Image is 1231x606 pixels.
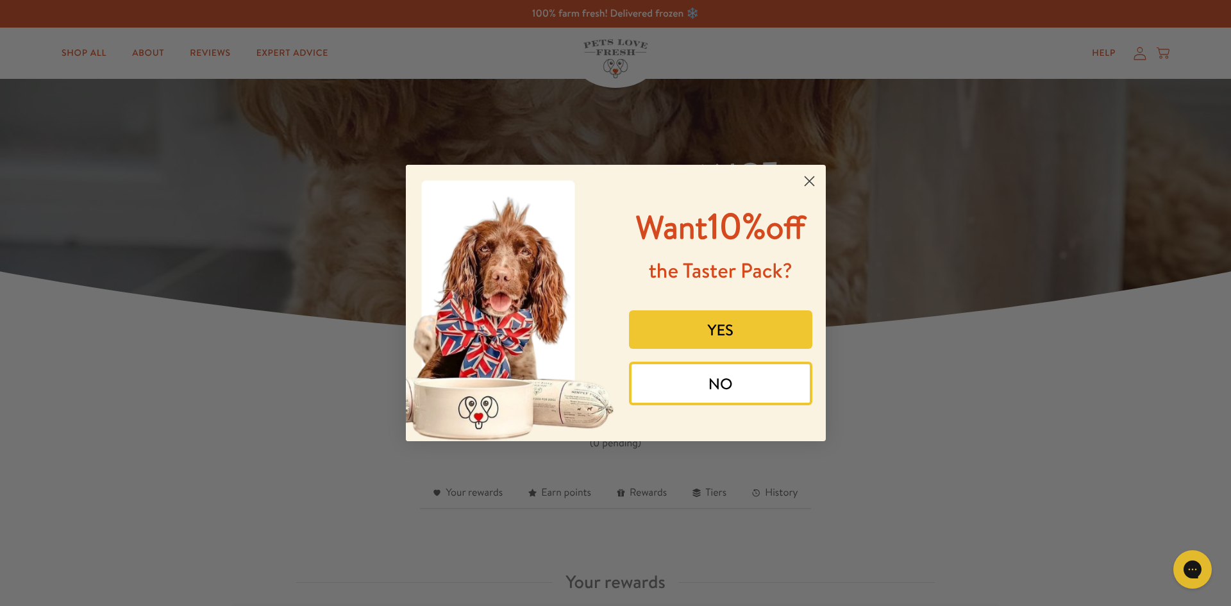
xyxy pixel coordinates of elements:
[636,205,708,249] span: Want
[766,205,805,249] span: off
[798,170,821,192] button: Close dialog
[629,362,812,405] button: NO
[406,165,616,441] img: 8afefe80-1ef6-417a-b86b-9520c2248d41.jpeg
[649,257,792,285] span: the Taster Pack?
[1167,546,1218,593] iframe: Gorgias live chat messenger
[636,201,806,250] span: 10%
[629,310,812,349] button: YES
